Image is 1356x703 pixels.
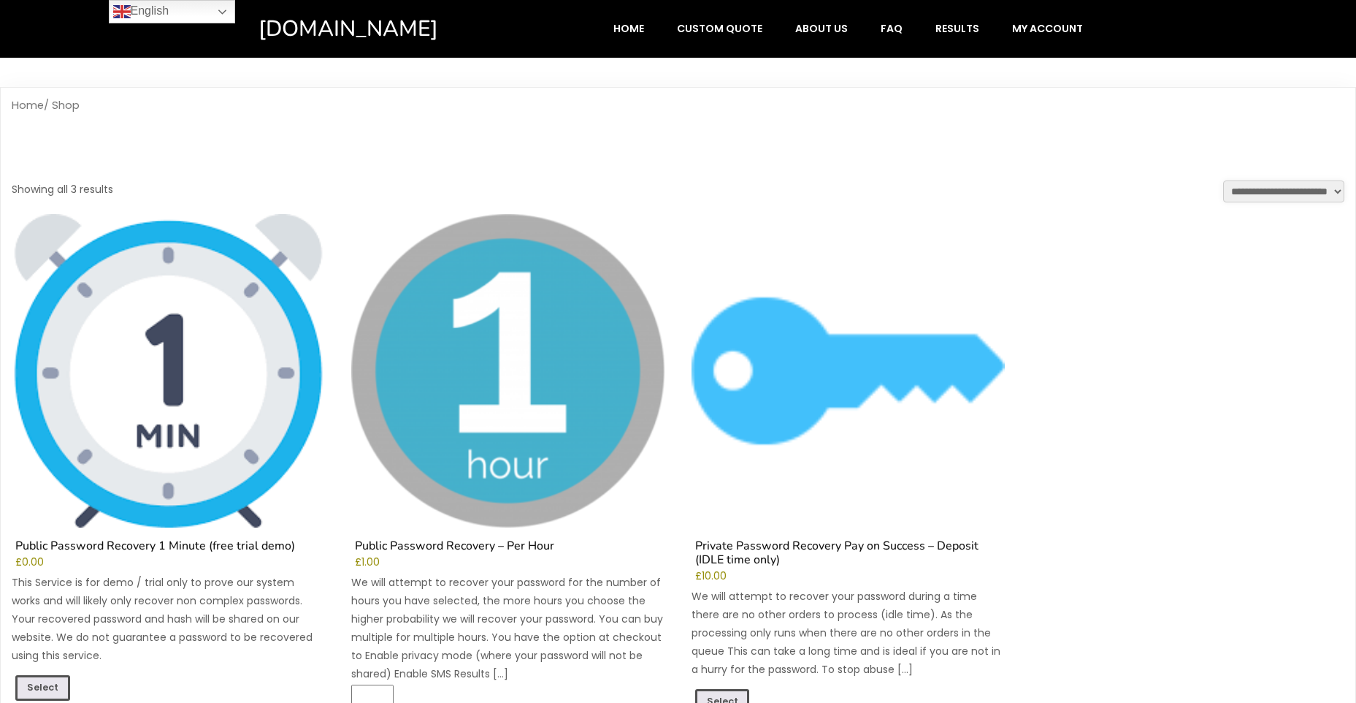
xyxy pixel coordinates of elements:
[12,99,1344,113] nav: Breadcrumb
[692,588,1005,680] p: We will attempt to recover your password during a time there are no other orders to process (idle...
[935,22,979,35] span: Results
[12,123,1344,180] h1: Shop
[920,15,995,42] a: Results
[351,214,664,557] a: Public Password Recovery – Per Hour
[12,574,325,666] p: This Service is for demo / trial only to prove our system works and will likely only recover non ...
[351,214,664,528] img: Public Password Recovery - Per Hour
[662,15,778,42] a: Custom Quote
[113,3,131,20] img: en
[795,22,848,35] span: About Us
[12,214,325,557] a: Public Password Recovery 1 Minute (free trial demo)
[692,214,1005,528] img: Private Password Recovery Pay on Success - Deposit (IDLE time only)
[351,539,664,557] h2: Public Password Recovery – Per Hour
[355,555,361,569] span: £
[598,15,659,42] a: Home
[258,15,500,43] a: [DOMAIN_NAME]
[1012,22,1083,35] span: My account
[15,555,44,569] bdi: 0.00
[677,22,762,35] span: Custom Quote
[780,15,863,42] a: About Us
[997,15,1098,42] a: My account
[865,15,918,42] a: FAQ
[15,675,70,701] a: Read more about “Public Password Recovery 1 Minute (free trial demo)”
[12,180,113,199] p: Showing all 3 results
[692,214,1005,571] a: Private Password Recovery Pay on Success – Deposit (IDLE time only)
[613,22,644,35] span: Home
[351,574,664,684] p: We will attempt to recover your password for the number of hours you have selected, the more hour...
[881,22,903,35] span: FAQ
[692,539,1005,571] h2: Private Password Recovery Pay on Success – Deposit (IDLE time only)
[12,98,44,113] a: Home
[695,569,702,583] span: £
[695,569,727,583] bdi: 10.00
[12,214,325,528] img: Public Password Recovery 1 Minute (free trial demo)
[355,555,380,569] bdi: 1.00
[15,555,22,569] span: £
[12,539,325,557] h2: Public Password Recovery 1 Minute (free trial demo)
[1223,180,1344,202] select: Shop order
